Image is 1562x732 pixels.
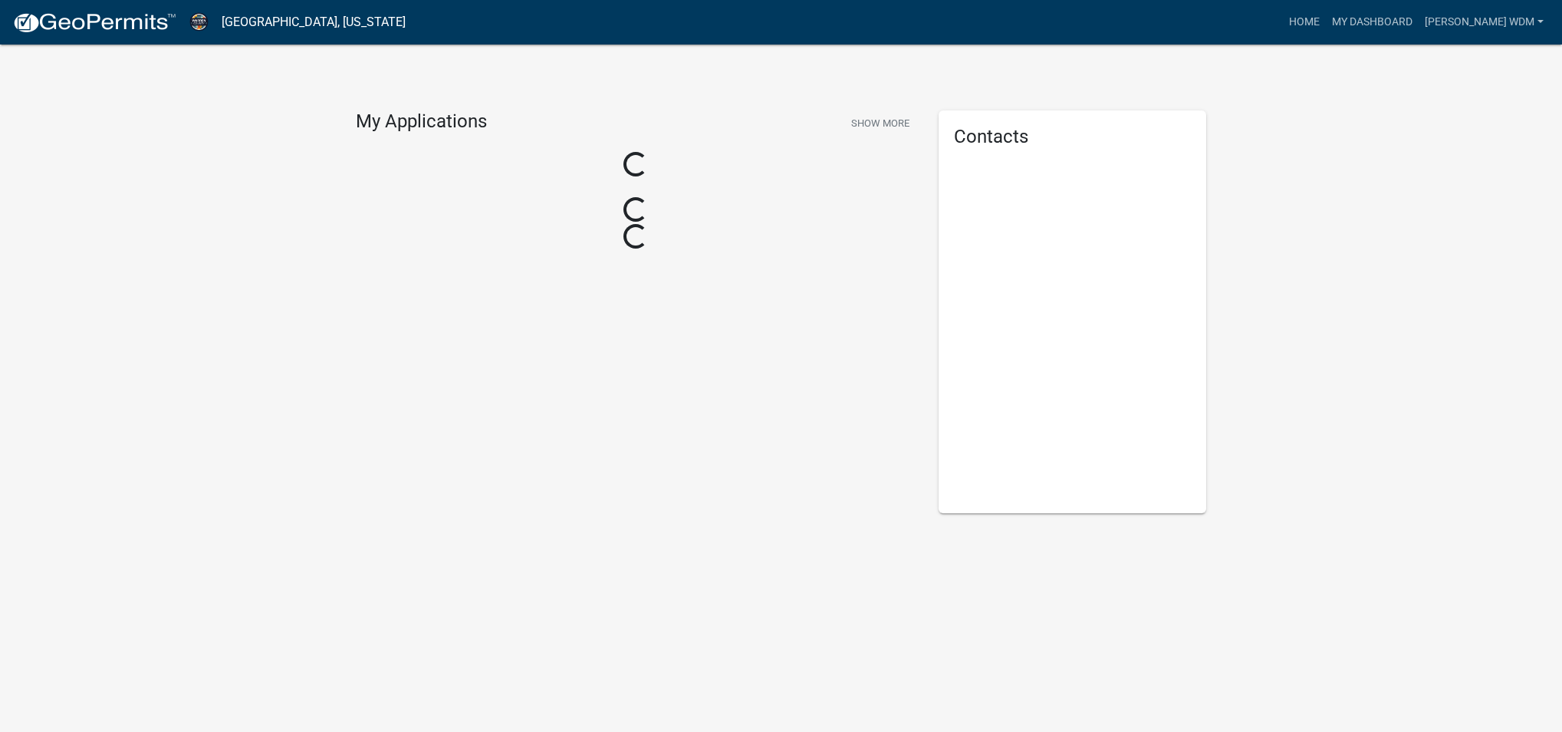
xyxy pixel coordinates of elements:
[1419,8,1550,37] a: [PERSON_NAME] WDM
[1283,8,1326,37] a: Home
[189,12,209,32] img: Warren County, Iowa
[356,110,487,134] h4: My Applications
[954,126,1192,148] h5: Contacts
[222,9,406,35] a: [GEOGRAPHIC_DATA], [US_STATE]
[1326,8,1419,37] a: My Dashboard
[845,110,916,136] button: Show More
